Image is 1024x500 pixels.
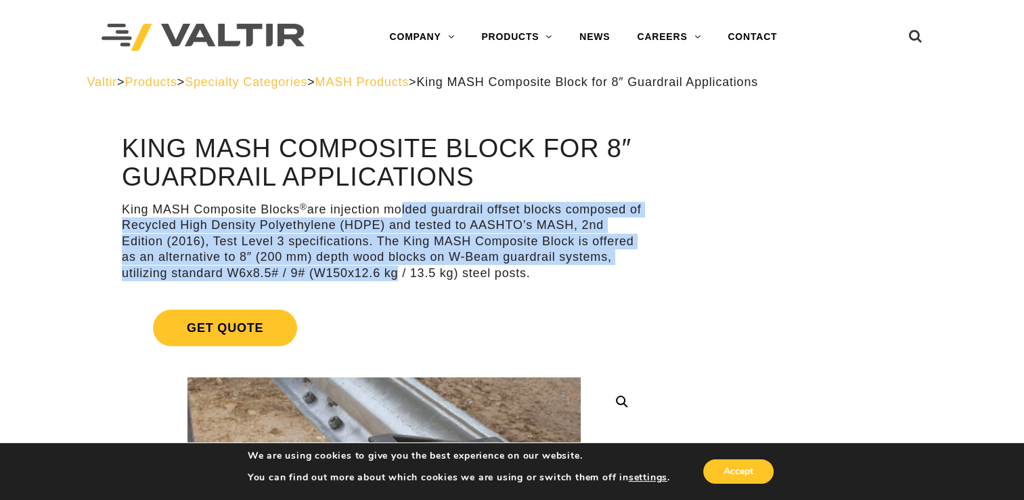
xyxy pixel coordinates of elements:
h1: King MASH Composite Block for 8″ Guardrail Applications [122,135,646,192]
a: NEWS [566,24,623,51]
sup: ® [300,202,307,212]
a: COMPANY [376,24,468,51]
a: MASH Products [315,75,409,89]
button: Accept [703,459,774,484]
a: Products [125,75,177,89]
p: We are using cookies to give you the best experience on our website. [248,450,670,462]
img: Valtir [102,24,305,51]
p: King MASH Composite Blocks are injection molded guardrail offset blocks composed of Recycled High... [122,202,646,281]
span: King MASH Composite Block for 8″ Guardrail Applications [416,75,758,89]
a: Get Quote [122,293,646,362]
button: settings [629,472,667,484]
div: > > > > [87,75,937,90]
a: PRODUCTS [468,24,566,51]
a: CONTACT [714,24,791,51]
a: CAREERS [623,24,714,51]
a: Specialty Categories [185,75,307,89]
a: Valtir [87,75,117,89]
p: You can find out more about which cookies we are using or switch them off in . [248,472,670,484]
span: Get Quote [153,310,297,346]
